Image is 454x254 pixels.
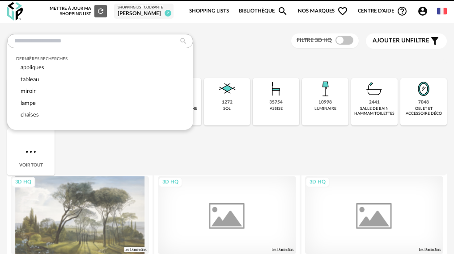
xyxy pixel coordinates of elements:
div: sol [223,106,231,111]
a: Shopping Lists [189,2,229,21]
div: [PERSON_NAME] [118,10,170,17]
span: lampe [21,100,36,106]
button: Ajouter unfiltre Filter icon [366,33,447,49]
img: Sol.png [216,78,238,100]
div: Dernières recherches [16,56,184,62]
span: miroir [21,88,36,94]
span: Account Circle icon [417,6,428,17]
div: Mettre à jour ma Shopping List [50,5,107,17]
span: appliques [21,65,44,70]
img: Salle%20de%20bain.png [364,78,385,100]
div: 35754 [269,100,283,105]
div: Voir tout [7,128,55,175]
span: Heart Outline icon [337,6,348,17]
img: fr [437,6,447,16]
div: 3D HQ [158,177,182,188]
img: Luminaire.png [314,78,336,100]
span: Refresh icon [97,9,105,13]
span: Filter icon [429,36,440,46]
span: Filtre 3D HQ [297,37,332,43]
div: 10998 [318,100,332,105]
div: objet et accessoire déco [403,106,444,117]
span: Centre d'aideHelp Circle Outline icon [358,6,407,17]
span: Account Circle icon [417,6,432,17]
div: Shopping List courante [118,5,170,10]
span: Magnify icon [277,6,288,17]
span: filtre [373,37,429,45]
div: luminaire [314,106,336,111]
div: 3D HQ [305,177,330,188]
a: Shopping List courante [PERSON_NAME] 2 [118,5,170,17]
span: Nos marques [298,2,348,21]
span: chaises [21,112,39,117]
a: BibliothèqueMagnify icon [239,2,288,21]
img: Miroir.png [413,78,434,100]
span: 2 [165,10,171,17]
span: Ajouter un [373,37,410,44]
div: 3D HQ [11,177,35,188]
img: OXP [7,2,23,21]
div: 1272 [222,100,233,105]
div: 2441 [369,100,380,105]
div: salle de bain hammam toilettes [354,106,395,117]
img: more.7b13dc1.svg [24,145,38,159]
div: assise [270,106,283,111]
span: Help Circle Outline icon [397,6,407,17]
img: Assise.png [265,78,287,100]
span: tableau [21,77,39,82]
div: 7048 [418,100,429,105]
